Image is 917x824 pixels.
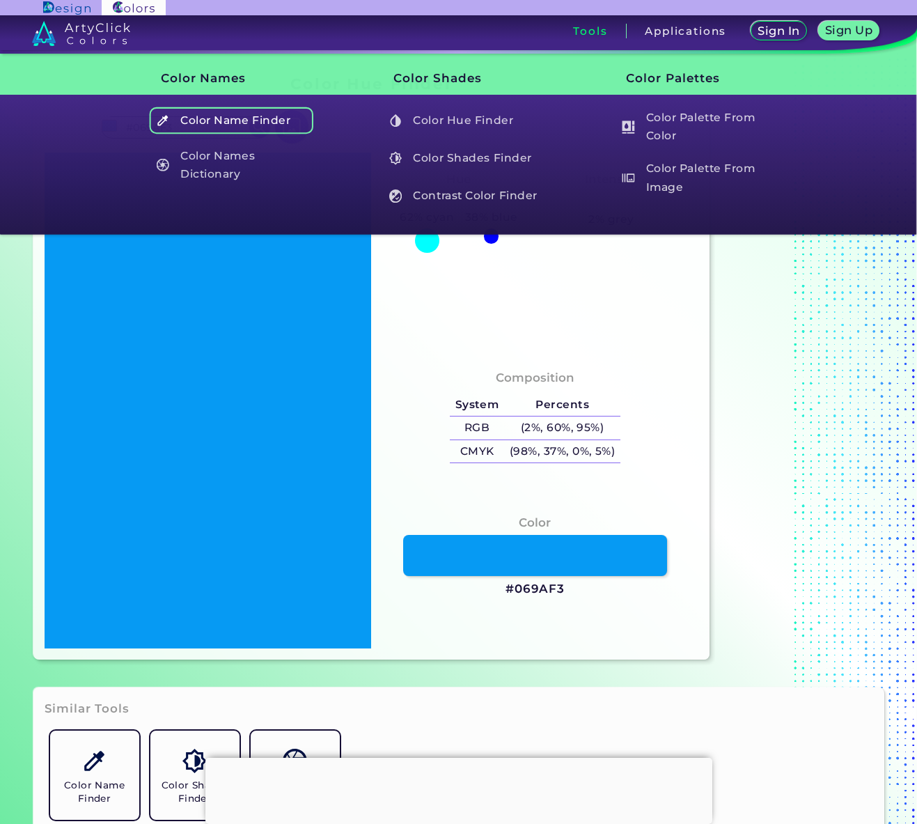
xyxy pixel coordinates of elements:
h5: System [450,394,504,417]
a: Color Shades Finder [381,145,547,171]
h3: Color Shades [370,61,547,96]
img: icon_color_names_dictionary_white.svg [157,158,170,171]
h5: (98%, 37%, 0%, 5%) [504,440,620,463]
h4: Composition [496,368,574,388]
img: icon_palette_from_image_white.svg [622,171,635,185]
h5: Contrast Color Finder [382,182,546,209]
a: Sign Up [821,22,876,40]
h3: Similar Tools [45,701,130,717]
h3: Color Names [137,61,315,96]
img: icon_col_pal_col_white.svg [622,121,635,134]
h5: (2%, 60%, 95%) [504,417,620,440]
h3: #069AF3 [505,581,565,598]
h5: Color Name Finder [56,779,134,805]
h5: Sign In [760,26,798,36]
h5: Color Shades Finder [156,779,234,805]
h5: Color Palette From Image [615,158,778,198]
h5: Color Name Finder [150,107,313,134]
h5: CMYK [450,440,504,463]
h5: RGB [450,417,504,440]
a: Contrast Color Finder [381,182,547,209]
img: logo_artyclick_colors_white.svg [32,21,130,46]
h5: Percents [504,394,620,417]
a: Sign In [753,22,804,40]
a: Color Hue Finder [381,107,547,134]
img: icon_color_hue_white.svg [389,114,402,127]
a: Color Palette From Color [614,107,780,147]
h5: Color Hue Finder [382,107,546,134]
img: icon_color_shades.svg [182,749,207,773]
h3: Applications [645,26,726,36]
img: icon_color_name_finder.svg [82,749,107,773]
h5: Sign Up [827,25,870,36]
img: icon_color_shades_white.svg [389,152,402,165]
iframe: Advertisement [205,758,712,821]
h5: Color Shades Finder [382,145,546,171]
a: Color Name Finder [148,107,314,134]
img: icon_color_names_dictionary.svg [283,749,307,773]
a: Color Names Dictionary [148,145,314,185]
h3: Color Palettes [603,61,781,96]
h5: Color Names Dictionary [150,145,313,185]
h3: Tools [573,26,607,36]
h5: Color Palette From Color [615,107,778,147]
img: icon_color_name_finder_white.svg [157,114,170,127]
img: ArtyClick Design logo [43,1,90,15]
h4: Color [519,513,551,533]
img: icon_color_contrast_white.svg [389,189,402,203]
a: Color Palette From Image [614,158,780,198]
